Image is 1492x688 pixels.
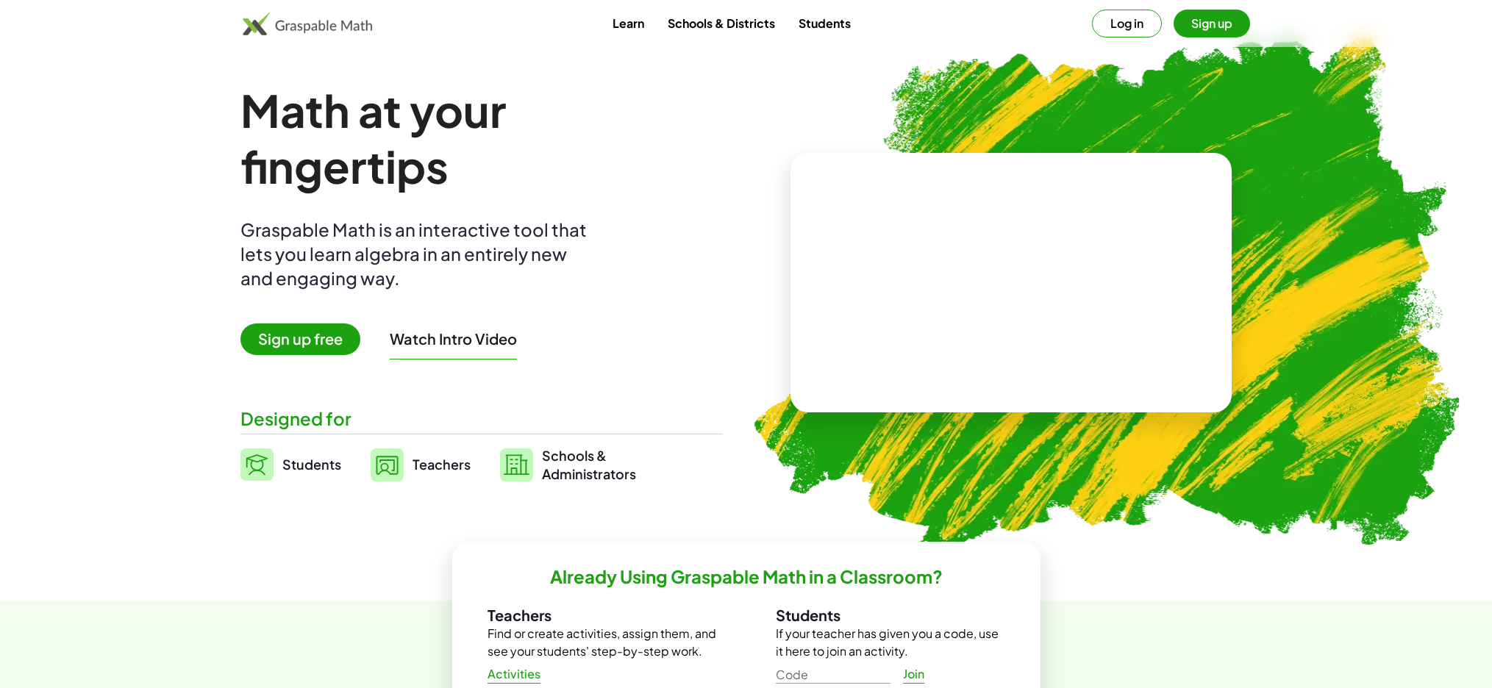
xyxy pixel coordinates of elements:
[901,228,1121,338] video: What is this? This is dynamic math notation. Dynamic math notation plays a central role in how Gr...
[787,10,863,37] a: Students
[656,10,787,37] a: Schools & Districts
[903,667,925,682] span: Join
[890,661,938,687] a: Join
[240,323,360,355] span: Sign up free
[240,82,708,194] h1: Math at your fingertips
[371,446,471,483] a: Teachers
[371,448,404,481] img: svg%3e
[240,448,274,481] img: svg%3e
[390,329,517,348] button: Watch Intro Video
[240,406,723,431] div: Designed for
[413,456,471,473] span: Teachers
[1092,10,1162,37] button: Log in
[1174,10,1250,37] button: Sign up
[776,625,1005,660] p: If your teacher has given you a code, use it here to join an activity.
[476,661,553,687] a: Activities
[240,218,593,290] div: Graspable Math is an interactive tool that lets you learn algebra in an entirely new and engaging...
[550,565,943,588] h2: Already Using Graspable Math in a Classroom?
[601,10,656,37] a: Learn
[282,456,341,473] span: Students
[488,667,541,682] span: Activities
[488,625,717,660] p: Find or create activities, assign them, and see your students' step-by-step work.
[488,606,717,625] h3: Teachers
[776,606,1005,625] h3: Students
[240,446,341,483] a: Students
[500,446,636,483] a: Schools &Administrators
[500,448,533,481] img: svg%3e
[542,446,636,483] span: Schools & Administrators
